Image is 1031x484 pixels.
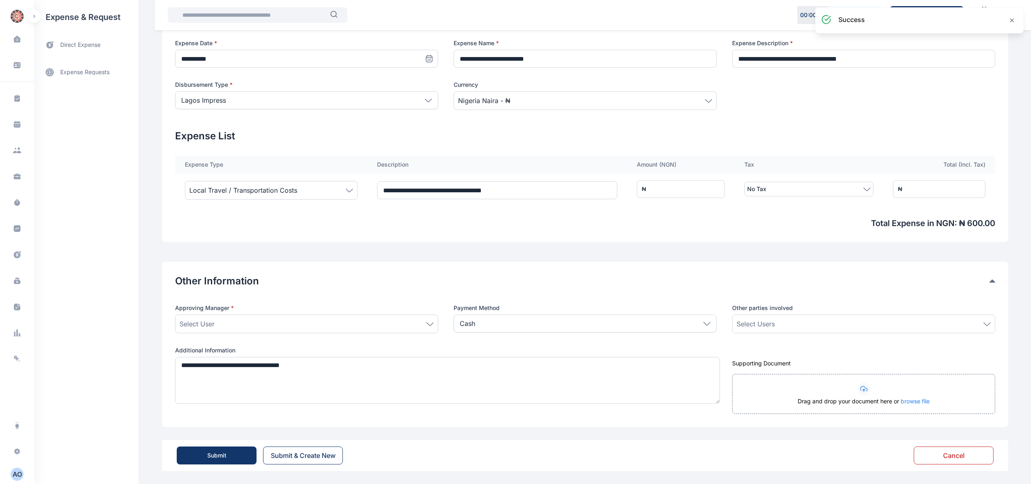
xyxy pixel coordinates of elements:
button: AO [5,468,29,481]
p: Lagos Impress [181,95,226,105]
label: Expense Date [175,39,438,47]
div: Drag and drop your document here or [733,397,995,414]
p: Cash [460,319,475,328]
span: Select User [180,319,215,329]
div: ₦ [898,185,902,193]
span: Select Users [737,319,775,329]
div: Other Information [175,275,995,288]
label: Additional Information [175,346,717,354]
label: Expense Name [454,39,717,47]
div: Submit [207,451,226,460]
div: ₦ [642,185,646,193]
th: Total (Incl. Tax) [883,156,995,174]
label: Expense Description [732,39,995,47]
a: Calendar [970,3,998,27]
span: Local Travel / Transportation Costs [189,185,297,195]
button: Submit [177,447,257,464]
button: AO [11,468,24,481]
div: Supporting Document [732,359,995,367]
button: Submit & Create New [263,447,343,464]
span: Nigeria Naira - ₦ [458,96,510,106]
th: Amount ( NGN ) [627,156,735,174]
th: Expense Type [175,156,367,174]
span: Total Expense in NGN : ₦ 600.00 [175,218,995,229]
h3: success [838,15,865,24]
div: A O [11,469,24,479]
span: No Tax [747,184,766,194]
div: expense requests [34,56,138,82]
label: Disbursement Type [175,81,438,89]
p: 00 : 00 : 00 [800,11,825,19]
span: Currency [454,81,478,89]
a: direct expense [34,34,138,56]
label: Payment Method [454,304,717,312]
button: Cancel [914,447,994,464]
button: Other Information [175,275,989,288]
span: direct expense [60,41,101,49]
th: Description [367,156,627,174]
h2: Expense List [175,130,995,143]
span: Approving Manager [175,304,234,312]
span: Other parties involved [732,304,793,312]
th: Tax [735,156,883,174]
a: expense requests [34,62,138,82]
span: browse file [901,398,930,405]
